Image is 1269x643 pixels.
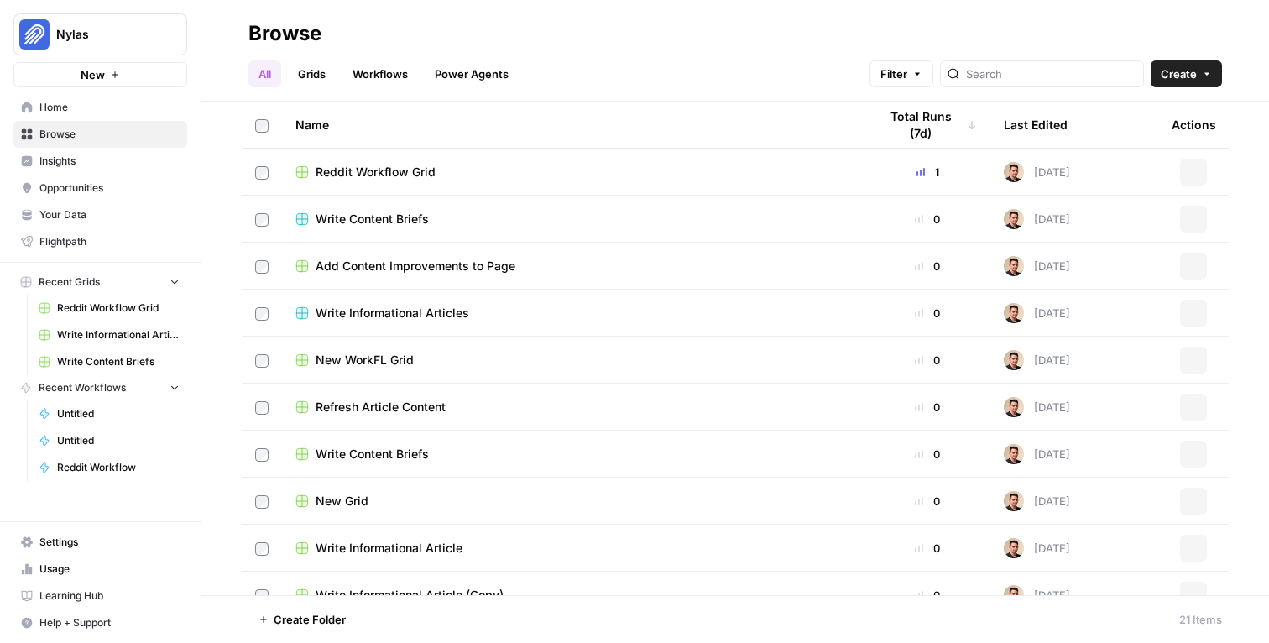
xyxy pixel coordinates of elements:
[1004,162,1024,182] img: gil0f6i61hglu97k27e6kaz2hjsm
[1004,102,1068,148] div: Last Edited
[316,446,429,463] span: Write Content Briefs
[13,609,187,636] button: Help + Support
[39,180,180,196] span: Opportunities
[295,352,851,369] a: New WorkFL Grid
[316,258,515,274] span: Add Content Improvements to Page
[31,348,187,375] a: Write Content Briefs
[295,587,851,604] a: Write Informational Article (Copy)
[39,207,180,222] span: Your Data
[13,583,187,609] a: Learning Hub
[274,611,346,628] span: Create Folder
[39,100,180,115] span: Home
[878,211,977,227] div: 0
[39,127,180,142] span: Browse
[1004,444,1024,464] img: gil0f6i61hglu97k27e6kaz2hjsm
[13,529,187,556] a: Settings
[248,20,321,47] div: Browse
[13,556,187,583] a: Usage
[13,62,187,87] button: New
[39,380,126,395] span: Recent Workflows
[316,352,414,369] span: New WorkFL Grid
[1004,397,1024,417] img: gil0f6i61hglu97k27e6kaz2hjsm
[295,446,851,463] a: Write Content Briefs
[39,588,180,604] span: Learning Hub
[31,454,187,481] a: Reddit Workflow
[39,274,100,290] span: Recent Grids
[316,587,504,604] span: Write Informational Article (Copy)
[248,60,281,87] a: All
[1004,444,1070,464] div: [DATE]
[1004,350,1070,370] div: [DATE]
[13,13,187,55] button: Workspace: Nylas
[316,540,462,557] span: Write Informational Article
[13,175,187,201] a: Opportunities
[57,460,180,475] span: Reddit Workflow
[1004,256,1070,276] div: [DATE]
[342,60,418,87] a: Workflows
[295,493,851,510] a: New Grid
[1004,585,1070,605] div: [DATE]
[878,493,977,510] div: 0
[288,60,336,87] a: Grids
[1004,209,1024,229] img: gil0f6i61hglu97k27e6kaz2hjsm
[248,606,356,633] button: Create Folder
[878,305,977,321] div: 0
[1004,162,1070,182] div: [DATE]
[1004,585,1024,605] img: gil0f6i61hglu97k27e6kaz2hjsm
[1004,397,1070,417] div: [DATE]
[13,375,187,400] button: Recent Workflows
[295,258,851,274] a: Add Content Improvements to Page
[81,66,105,83] span: New
[31,295,187,321] a: Reddit Workflow Grid
[1172,102,1216,148] div: Actions
[295,399,851,416] a: Refresh Article Content
[425,60,519,87] a: Power Agents
[39,615,180,630] span: Help + Support
[13,94,187,121] a: Home
[1004,538,1024,558] img: gil0f6i61hglu97k27e6kaz2hjsm
[295,540,851,557] a: Write Informational Article
[966,65,1136,82] input: Search
[1004,350,1024,370] img: gil0f6i61hglu97k27e6kaz2hjsm
[39,562,180,577] span: Usage
[1161,65,1197,82] span: Create
[316,305,469,321] span: Write Informational Articles
[13,148,187,175] a: Insights
[1004,303,1070,323] div: [DATE]
[880,65,907,82] span: Filter
[1004,491,1024,511] img: gil0f6i61hglu97k27e6kaz2hjsm
[1004,303,1024,323] img: gil0f6i61hglu97k27e6kaz2hjsm
[295,305,851,321] a: Write Informational Articles
[1004,491,1070,511] div: [DATE]
[316,164,436,180] span: Reddit Workflow Grid
[878,540,977,557] div: 0
[57,301,180,316] span: Reddit Workflow Grid
[13,269,187,295] button: Recent Grids
[31,400,187,427] a: Untitled
[869,60,933,87] button: Filter
[56,26,158,43] span: Nylas
[316,493,368,510] span: New Grid
[295,102,851,148] div: Name
[878,446,977,463] div: 0
[295,164,851,180] a: Reddit Workflow Grid
[1151,60,1222,87] button: Create
[878,399,977,416] div: 0
[316,211,429,227] span: Write Content Briefs
[878,102,977,148] div: Total Runs (7d)
[57,433,180,448] span: Untitled
[19,19,50,50] img: Nylas Logo
[57,354,180,369] span: Write Content Briefs
[39,535,180,550] span: Settings
[39,154,180,169] span: Insights
[878,258,977,274] div: 0
[316,399,446,416] span: Refresh Article Content
[57,327,180,342] span: Write Informational Article (Copy)
[39,234,180,249] span: Flightpath
[31,427,187,454] a: Untitled
[878,587,977,604] div: 0
[1004,256,1024,276] img: gil0f6i61hglu97k27e6kaz2hjsm
[31,321,187,348] a: Write Informational Article (Copy)
[13,121,187,148] a: Browse
[878,352,977,369] div: 0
